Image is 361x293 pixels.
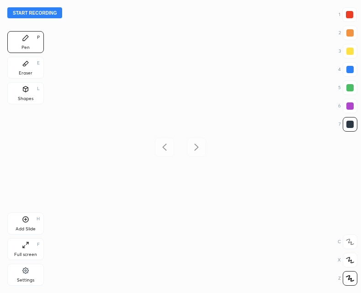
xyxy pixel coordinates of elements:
[7,7,62,18] button: Start recording
[19,71,32,75] div: Eraser
[37,217,40,221] div: H
[338,99,357,113] div: 6
[37,86,40,91] div: L
[338,234,357,249] div: C
[17,278,34,282] div: Settings
[16,227,36,231] div: Add Slide
[339,117,357,132] div: 7
[37,242,40,247] div: F
[338,271,357,286] div: Z
[37,61,40,65] div: E
[338,62,357,77] div: 4
[37,35,40,40] div: P
[339,26,357,40] div: 2
[14,252,37,257] div: Full screen
[339,7,357,22] div: 1
[338,80,357,95] div: 5
[338,253,357,267] div: X
[339,44,357,59] div: 3
[21,45,30,50] div: Pen
[18,96,33,101] div: Shapes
